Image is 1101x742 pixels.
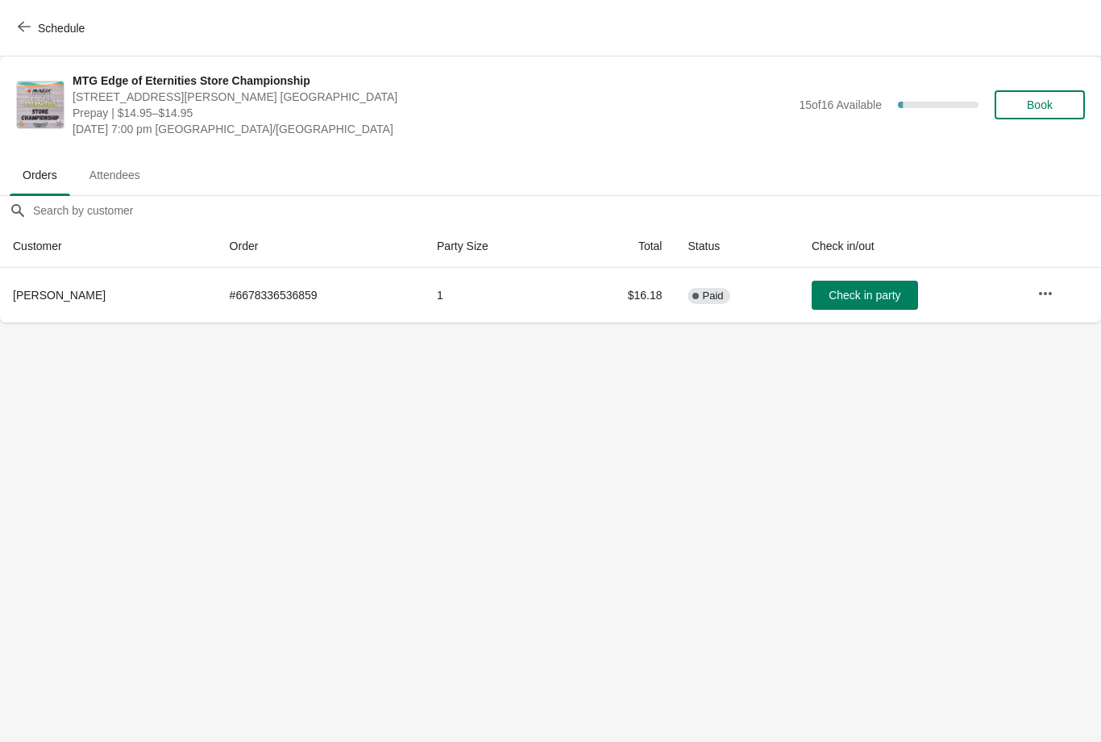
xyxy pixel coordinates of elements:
[829,289,900,302] span: Check in party
[73,89,791,105] span: [STREET_ADDRESS][PERSON_NAME] [GEOGRAPHIC_DATA]
[73,121,791,137] span: [DATE] 7:00 pm [GEOGRAPHIC_DATA]/[GEOGRAPHIC_DATA]
[1027,98,1053,111] span: Book
[424,225,565,268] th: Party Size
[217,225,424,268] th: Order
[77,160,153,190] span: Attendees
[702,290,723,302] span: Paid
[32,196,1101,225] input: Search by customer
[73,105,791,121] span: Prepay | $14.95–$14.95
[17,81,64,128] img: MTG Edge of Eternities Store Championship
[8,14,98,43] button: Schedule
[424,268,565,323] td: 1
[13,289,106,302] span: [PERSON_NAME]
[995,90,1085,119] button: Book
[217,268,424,323] td: # 6678336536859
[73,73,791,89] span: MTG Edge of Eternities Store Championship
[799,98,882,111] span: 15 of 16 Available
[812,281,918,310] button: Check in party
[565,268,675,323] td: $16.18
[799,225,1024,268] th: Check in/out
[38,22,85,35] span: Schedule
[10,160,70,190] span: Orders
[565,225,675,268] th: Total
[675,225,798,268] th: Status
